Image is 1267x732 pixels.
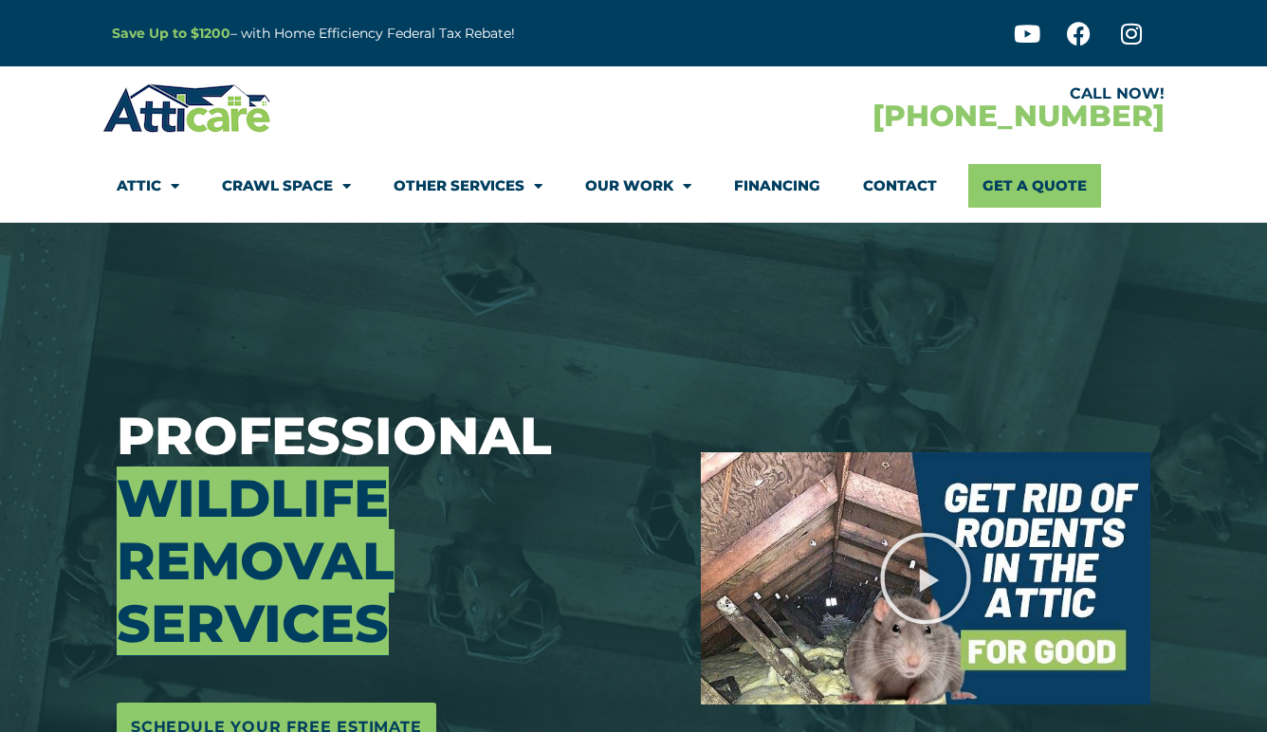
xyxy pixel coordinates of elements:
[117,467,395,655] span: Wildlife Removal Services
[117,405,672,655] h3: Professional
[117,164,1150,208] nav: Menu
[633,86,1165,101] div: CALL NOW!
[117,164,179,208] a: Attic
[734,164,820,208] a: Financing
[968,164,1101,208] a: Get A Quote
[585,164,691,208] a: Our Work
[394,164,542,208] a: Other Services
[112,25,230,42] a: Save Up to $1200
[863,164,937,208] a: Contact
[112,23,726,45] p: – with Home Efficiency Federal Tax Rebate!
[222,164,351,208] a: Crawl Space
[878,531,973,626] div: Play Video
